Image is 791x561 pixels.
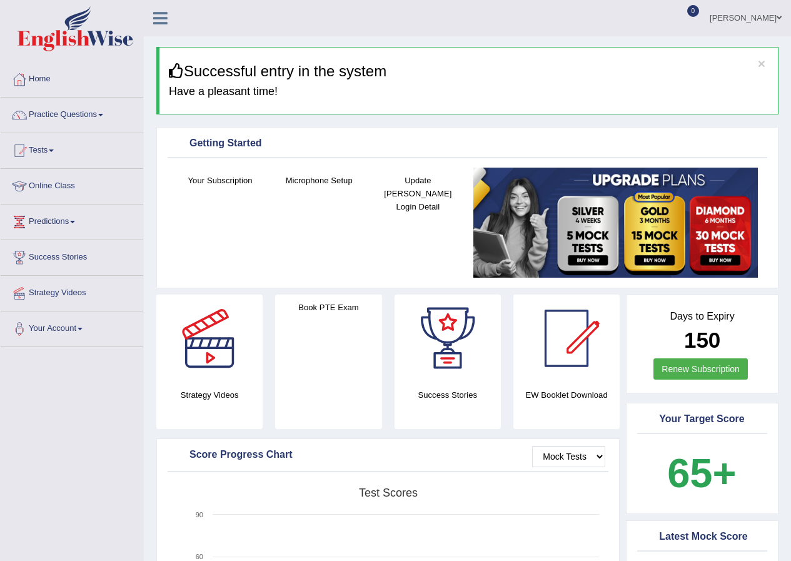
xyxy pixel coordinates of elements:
h4: Days to Expiry [640,311,764,322]
h4: Have a pleasant time! [169,86,768,98]
text: 60 [196,553,203,560]
a: Tests [1,133,143,164]
a: Predictions [1,205,143,236]
a: Home [1,62,143,93]
div: Score Progress Chart [171,446,605,465]
div: Getting Started [171,134,764,153]
div: Your Target Score [640,410,764,429]
text: 90 [196,511,203,518]
h4: Success Stories [395,388,501,402]
h4: Your Subscription [177,174,263,187]
a: Online Class [1,169,143,200]
h4: Update [PERSON_NAME] Login Detail [375,174,461,213]
a: Strategy Videos [1,276,143,307]
a: Practice Questions [1,98,143,129]
h4: Microphone Setup [276,174,362,187]
a: Renew Subscription [653,358,748,380]
h4: EW Booklet Download [513,388,620,402]
b: 150 [684,328,720,352]
b: 65+ [667,450,736,496]
span: 0 [687,5,700,17]
img: small5.jpg [473,168,758,278]
tspan: Test scores [359,487,418,499]
button: × [758,57,765,70]
h3: Successful entry in the system [169,63,768,79]
a: Your Account [1,311,143,343]
a: Success Stories [1,240,143,271]
h4: Book PTE Exam [275,301,381,314]
div: Latest Mock Score [640,528,764,547]
h4: Strategy Videos [156,388,263,402]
